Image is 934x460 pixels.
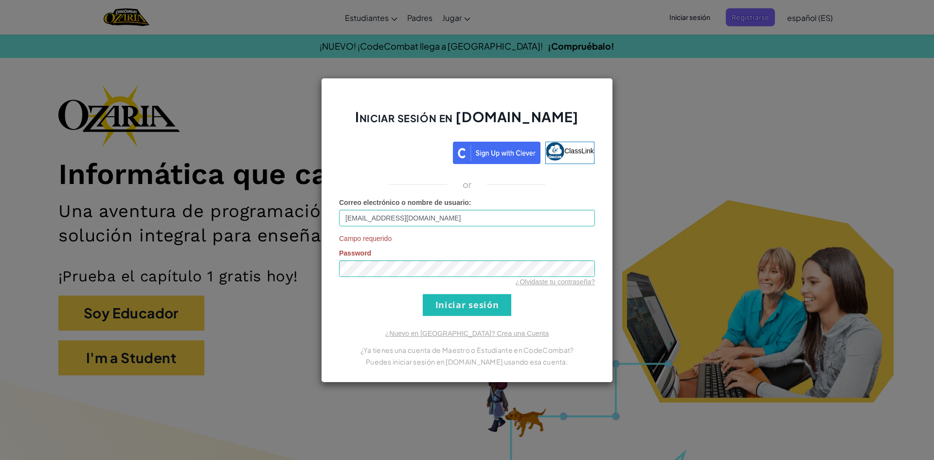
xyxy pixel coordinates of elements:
img: classlink-logo-small.png [546,142,564,161]
span: ClassLink [564,147,594,154]
label: : [339,198,471,207]
span: Campo requerido [339,234,595,243]
span: Correo electrónico o nombre de usuario [339,199,469,206]
h2: Iniciar sesión en [DOMAIN_NAME] [339,108,595,136]
img: clever_sso_button@2x.png [453,142,540,164]
span: Password [339,249,371,257]
a: ¿Olvidaste tu contraseña? [516,278,595,286]
p: Puedes iniciar sesión en [DOMAIN_NAME] usando esa cuenta. [339,356,595,368]
input: Iniciar sesión [423,294,511,316]
a: ¿Nuevo en [GEOGRAPHIC_DATA]? Crea una Cuenta [385,330,549,337]
iframe: Botón Iniciar sesión con Google [335,141,453,162]
p: ¿Ya tienes una cuenta de Maestro o Estudiante en CodeCombat? [339,344,595,356]
p: or [463,179,472,190]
